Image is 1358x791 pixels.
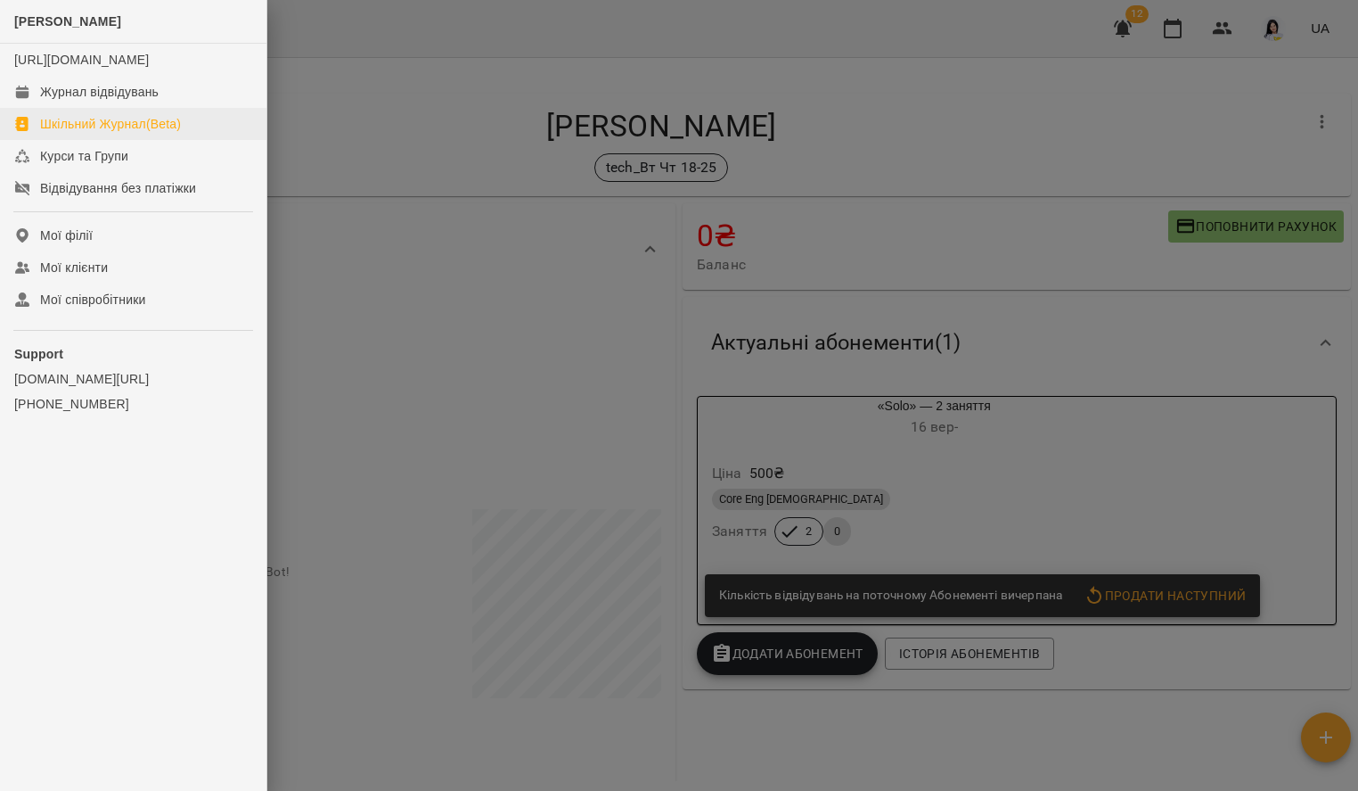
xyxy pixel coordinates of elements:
div: Мої філії [40,227,93,244]
div: Мої співробітники [40,291,146,309]
div: Шкільний Журнал(Beta) [40,115,181,133]
div: Курси та Групи [40,147,128,165]
div: Мої клієнти [40,259,108,276]
a: [DOMAIN_NAME][URL] [14,370,252,388]
a: [URL][DOMAIN_NAME] [14,53,149,67]
div: Відвідування без платіжки [40,179,196,197]
a: [PHONE_NUMBER] [14,395,252,413]
p: Support [14,345,252,363]
div: Журнал відвідувань [40,83,159,101]
span: [PERSON_NAME] [14,14,121,29]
